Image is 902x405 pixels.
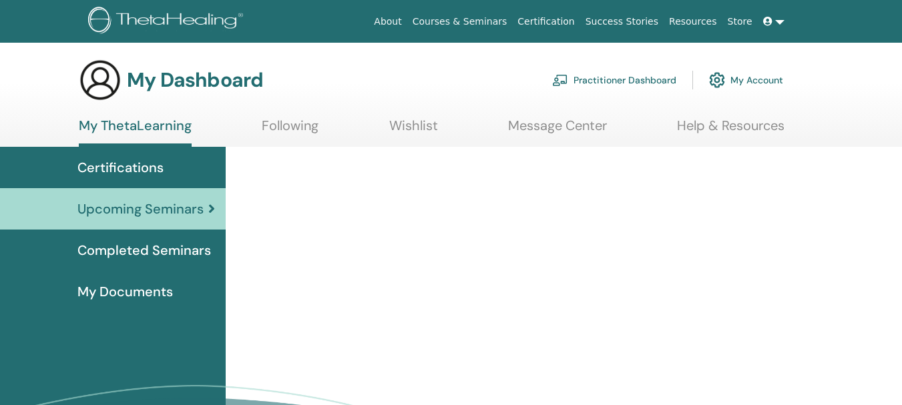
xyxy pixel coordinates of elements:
[512,9,580,34] a: Certification
[580,9,664,34] a: Success Stories
[77,157,164,177] span: Certifications
[77,240,211,260] span: Completed Seminars
[88,7,248,37] img: logo.png
[369,9,407,34] a: About
[77,199,204,219] span: Upcoming Seminars
[508,117,607,143] a: Message Center
[407,9,513,34] a: Courses & Seminars
[722,9,758,34] a: Store
[709,65,783,95] a: My Account
[677,117,784,143] a: Help & Resources
[79,59,122,101] img: generic-user-icon.jpg
[552,65,676,95] a: Practitioner Dashboard
[77,282,173,302] span: My Documents
[552,74,568,86] img: chalkboard-teacher.svg
[79,117,192,147] a: My ThetaLearning
[664,9,722,34] a: Resources
[709,69,725,91] img: cog.svg
[389,117,438,143] a: Wishlist
[262,117,318,143] a: Following
[127,68,263,92] h3: My Dashboard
